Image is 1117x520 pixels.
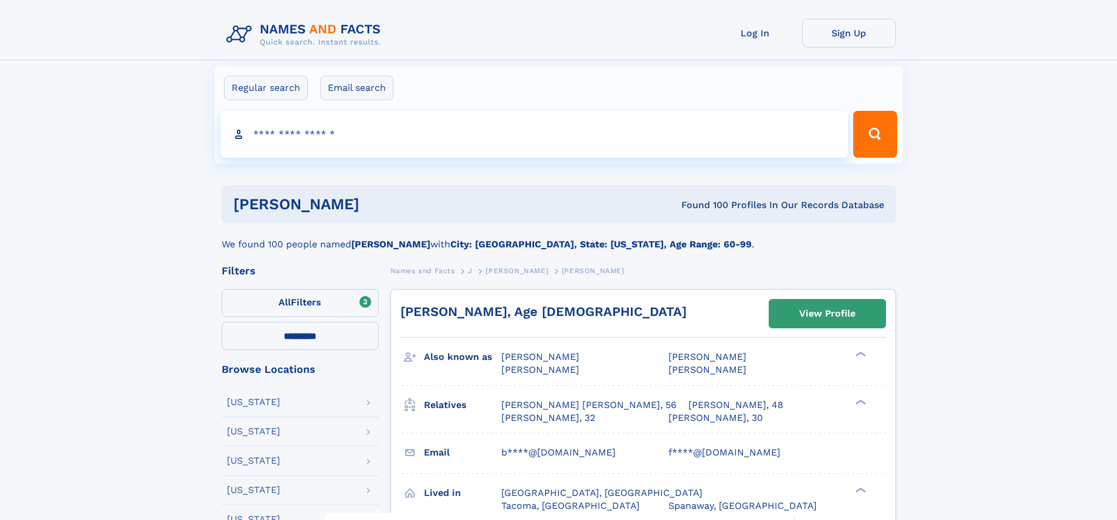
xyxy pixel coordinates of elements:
[668,351,746,362] span: [PERSON_NAME]
[233,197,521,212] h1: [PERSON_NAME]
[222,289,379,317] label: Filters
[400,304,687,319] a: [PERSON_NAME], Age [DEMOGRAPHIC_DATA]
[799,300,855,327] div: View Profile
[668,364,746,375] span: [PERSON_NAME]
[222,19,391,50] img: Logo Names and Facts
[424,347,501,367] h3: Also known as
[485,263,548,278] a: [PERSON_NAME]
[688,399,783,412] a: [PERSON_NAME], 48
[769,300,885,328] a: View Profile
[320,76,393,100] label: Email search
[468,263,473,278] a: J
[668,412,763,424] a: [PERSON_NAME], 30
[279,297,291,308] span: All
[853,111,897,158] button: Search Button
[708,19,802,47] a: Log In
[450,239,752,250] b: City: [GEOGRAPHIC_DATA], State: [US_STATE], Age Range: 60-99
[220,111,848,158] input: search input
[501,412,595,424] a: [PERSON_NAME], 32
[501,487,702,498] span: [GEOGRAPHIC_DATA], [GEOGRAPHIC_DATA]
[485,267,548,275] span: [PERSON_NAME]
[222,364,379,375] div: Browse Locations
[501,399,677,412] a: [PERSON_NAME] [PERSON_NAME], 56
[424,443,501,463] h3: Email
[351,239,430,250] b: [PERSON_NAME]
[853,398,867,406] div: ❯
[501,351,579,362] span: [PERSON_NAME]
[853,351,867,358] div: ❯
[501,500,640,511] span: Tacoma, [GEOGRAPHIC_DATA]
[391,263,455,278] a: Names and Facts
[520,199,884,212] div: Found 100 Profiles In Our Records Database
[227,485,280,495] div: [US_STATE]
[853,486,867,494] div: ❯
[468,267,473,275] span: J
[501,364,579,375] span: [PERSON_NAME]
[424,395,501,415] h3: Relatives
[222,266,379,276] div: Filters
[424,483,501,503] h3: Lived in
[224,76,308,100] label: Regular search
[668,500,817,511] span: Spanaway, [GEOGRAPHIC_DATA]
[222,223,896,251] div: We found 100 people named with .
[562,267,624,275] span: [PERSON_NAME]
[227,427,280,436] div: [US_STATE]
[227,456,280,465] div: [US_STATE]
[802,19,896,47] a: Sign Up
[227,397,280,407] div: [US_STATE]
